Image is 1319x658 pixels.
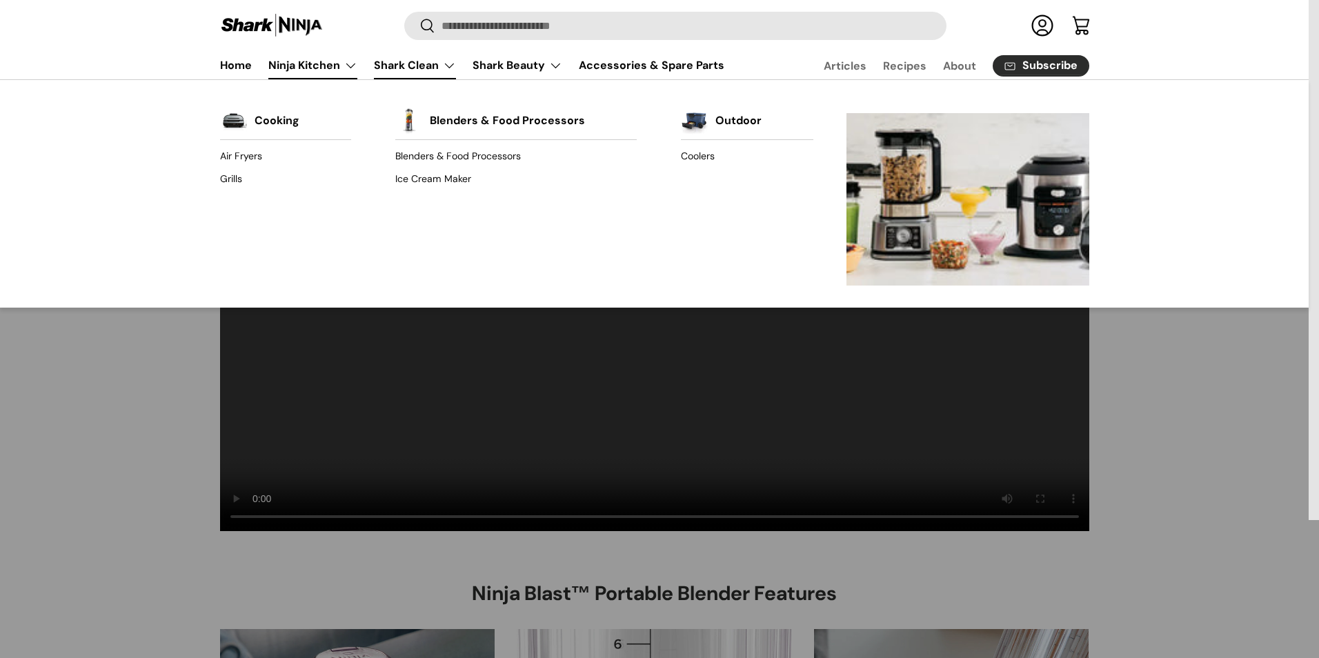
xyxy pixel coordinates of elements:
[824,52,866,79] a: Articles
[220,52,252,79] a: Home
[366,52,464,79] summary: Shark Clean
[220,52,724,79] nav: Primary
[464,52,571,79] summary: Shark Beauty
[791,52,1089,79] nav: Secondary
[579,52,724,79] a: Accessories & Spare Parts
[883,52,926,79] a: Recipes
[220,12,324,39] img: Shark Ninja Philippines
[943,52,976,79] a: About
[260,52,366,79] summary: Ninja Kitchen
[993,55,1089,77] a: Subscribe
[1022,61,1078,72] span: Subscribe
